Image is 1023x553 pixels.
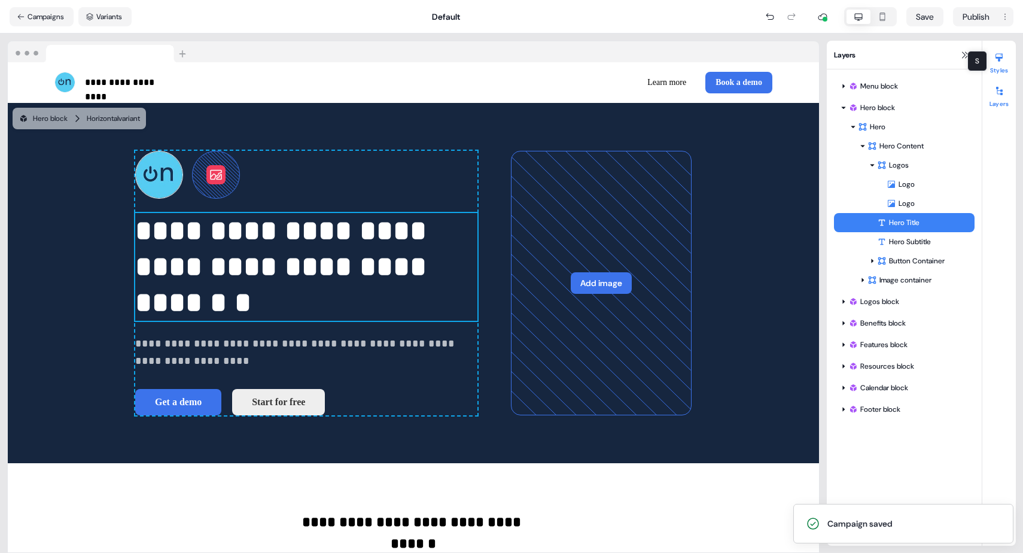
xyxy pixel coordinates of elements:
div: Campaign saved [827,518,893,530]
div: Get a demoStart for free [135,389,477,415]
div: Image container [867,274,970,286]
div: Hero Subtitle [834,232,975,251]
button: Learn more [638,72,696,93]
div: Horizontal variant [87,113,140,124]
div: Hero Subtitle [877,236,975,248]
div: Benefits block [834,314,975,333]
button: Add image [571,272,632,294]
div: Calendar block [834,378,975,397]
div: Hero block [19,113,68,124]
div: Resources block [834,357,975,376]
div: Footer block [834,400,975,419]
div: Logo [887,178,975,190]
div: Hero block [848,102,970,114]
div: Layers [827,41,982,69]
div: Logo [834,194,975,213]
div: Logos block [834,292,975,311]
div: Features block [848,339,970,351]
button: Campaigns [10,7,74,26]
img: Browser topbar [8,41,191,63]
div: Hero blockHeroHero ContentLogosLogoLogoHero TitleHero SubtitleButton ContainerImage container [834,98,975,290]
div: Logos block [848,296,970,308]
div: Calendar block [848,382,970,394]
div: Logo [834,175,975,194]
button: Save [906,7,943,26]
div: Button Container [834,251,975,271]
div: Logo [887,197,975,209]
button: Layers [982,81,1016,108]
button: Variants [78,7,132,26]
div: Logos [877,159,970,171]
div: Hero Title [834,213,975,232]
div: Button Container [877,255,970,267]
div: Image container [834,271,975,290]
div: Hero [858,121,970,133]
div: Hero Content [867,140,970,152]
div: Learn moreBook a demo [418,72,772,93]
button: Styles [982,48,1016,74]
div: LogosLogoLogo [834,156,975,213]
div: S [967,51,987,71]
button: Publish [953,7,997,26]
div: Benefits block [848,317,970,329]
div: Menu block [848,80,970,92]
button: Start for free [232,389,325,415]
div: Menu block [834,77,975,96]
button: Get a demo [135,389,221,415]
div: Resources block [848,360,970,372]
div: Hero Title [877,217,975,229]
div: Add image [511,151,692,416]
button: Book a demo [705,72,772,93]
div: HeroHero ContentLogosLogoLogoHero TitleHero SubtitleButton ContainerImage container [834,117,975,290]
div: Features block [834,335,975,354]
div: Hero ContentLogosLogoLogoHero TitleHero SubtitleButton Container [834,136,975,271]
div: Footer block [848,403,970,415]
div: Default [432,11,460,23]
